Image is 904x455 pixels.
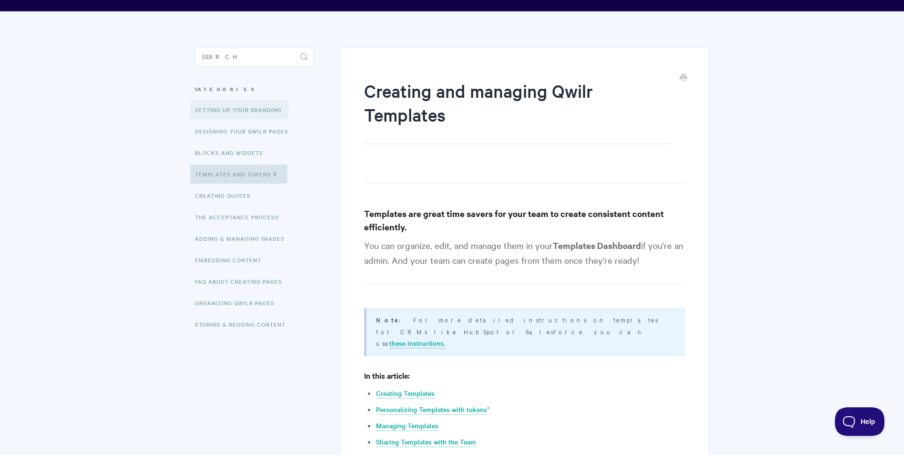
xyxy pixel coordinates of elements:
a: Print this Article [680,73,687,83]
b: Note [376,315,399,324]
strong: In this article: [364,370,410,381]
p: : For more detailed instructions on templates for CRMs like HubSpot or Salesforce, you can use [376,314,673,349]
h1: Creating and managing Qwilr Templates [364,79,670,144]
h3: Categories [195,81,314,98]
a: Adding & Managing Images [195,229,292,248]
a: Designing Your Qwilr Pages [195,122,295,141]
a: The Acceptance Process [195,207,286,227]
a: FAQ About Creating Pages [195,272,289,291]
a: Blocks and Widgets [195,143,270,162]
a: Setting up your Branding [190,100,289,119]
p: You can organize, edit, and manage them in your if you're an admin. And your team can create page... [364,238,685,284]
input: Search [195,47,314,66]
a: Storing & Reusing Content [195,315,293,334]
a: Sharing Templates with the Team [376,437,476,447]
iframe: Toggle Customer Support [835,407,885,436]
a: Creating Templates [376,388,435,399]
a: Personalizing Templates with tokens [376,404,487,415]
a: Organizing Qwilr Pages [195,293,282,312]
a: Managing Templates [376,421,438,431]
a: Templates and Tokens [190,165,287,184]
h3: Templates are great time savers for your team to create consistent content efficiently. [364,207,685,234]
a: Embedding Content [195,250,268,269]
a: these instructions. [389,338,445,349]
a: Creating Quotes [195,186,258,205]
strong: Templates Dashboard [553,239,641,251]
